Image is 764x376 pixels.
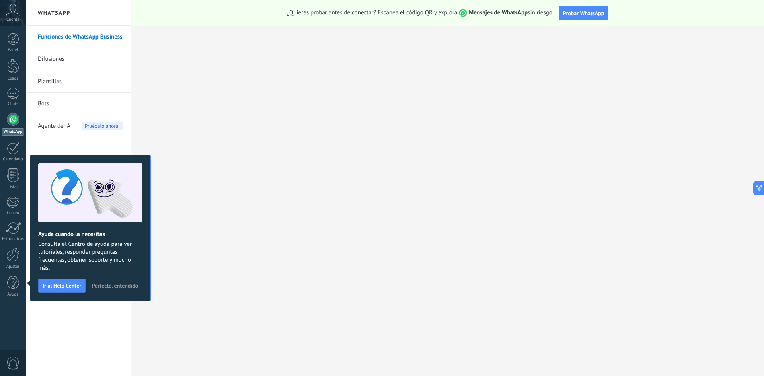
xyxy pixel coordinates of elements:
[469,9,528,16] strong: Mensajes de WhatsApp
[43,283,81,288] span: Ir al Help Center
[38,48,123,70] a: Difusiones
[563,10,604,17] span: Probar WhatsApp
[38,279,86,293] button: Ir al Help Center
[6,17,19,22] span: Cuenta
[2,185,25,190] div: Listas
[38,240,142,272] span: Consulta el Centro de ayuda para ver tutoriales, responder preguntas frecuentes, obtener soporte ...
[2,101,25,107] div: Chats
[26,70,131,93] li: Plantillas
[26,48,131,70] li: Difusiones
[82,122,123,130] span: Pruébalo ahora!
[38,26,123,48] a: Funciones de WhatsApp Business
[559,6,609,20] button: Probar WhatsApp
[38,70,123,93] a: Plantillas
[88,280,142,292] button: Perfecto, entendido
[38,115,70,137] span: Agente de IA
[2,292,25,297] div: Ayuda
[287,9,552,17] span: ¿Quieres probar antes de conectar? Escanea el código QR y explora sin riesgo
[2,236,25,242] div: Estadísticas
[2,157,25,162] div: Calendario
[26,26,131,48] li: Funciones de WhatsApp Business
[92,283,138,288] span: Perfecto, entendido
[2,128,24,136] div: WhatsApp
[38,115,123,137] a: Agente de IA Pruébalo ahora!
[26,93,131,115] li: Bots
[2,47,25,53] div: Panel
[2,210,25,216] div: Correo
[2,264,25,269] div: Ajustes
[38,93,123,115] a: Bots
[2,76,25,81] div: Leads
[26,115,131,137] li: Agente de IA
[38,230,142,238] h2: Ayuda cuando la necesitas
